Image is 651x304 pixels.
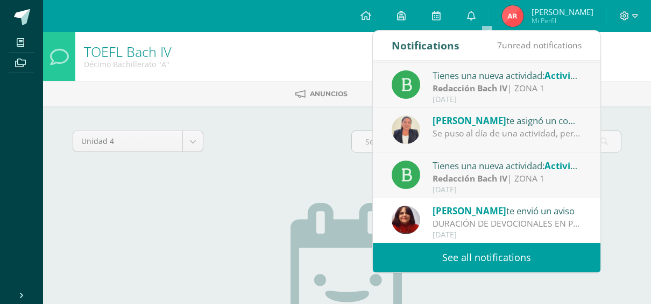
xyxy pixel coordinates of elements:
div: Se puso al día de una actividad, pero le faltan 3 del libro. Favor de fotocopiarlo, hacerlo y ent... [433,127,582,140]
h1: TOEFL Bach IV [84,44,172,59]
span: Mi Perfil [532,16,593,25]
strong: Redacción Bach IV [433,82,507,94]
span: Anuncios [310,90,348,98]
div: Notifications [392,31,459,60]
a: Anuncios [295,85,348,103]
span: 7 [497,39,502,51]
a: See all notifications [373,243,600,272]
span: Unidad 4 [81,131,174,151]
a: Unidad 4 [73,131,203,151]
div: [DATE] [433,230,582,240]
img: 281c1a9544439c75d6e409e1da34b3c2.png [392,115,420,144]
span: [PERSON_NAME] [433,205,506,217]
span: [PERSON_NAME] [433,114,506,127]
input: Search for activity here… [352,131,621,152]
span: [PERSON_NAME] [532,6,593,17]
div: Décimo Bachillerato 'A' [84,59,172,69]
div: [DATE] [433,95,582,104]
a: TOEFL Bach IV [84,42,172,61]
strong: Redacción Bach IV [433,172,507,184]
span: unread notifications [497,39,582,51]
div: | ZONA 1 [433,172,582,185]
div: Tienes una nueva actividad: [433,68,582,82]
div: te asignó un comentario en 'Actividades del libro' para 'Redacción [PERSON_NAME] IV' [433,113,582,127]
div: Tienes una nueva actividad: [433,158,582,172]
div: | ZONA 1 [433,82,582,95]
div: DURACIÓN DE DEVOCIONALES EN PRIMARIA: APRECIABLES ESTUDIANTES: LES SOLICITO NUEVAMENTE POR FAVOR,... [433,218,582,230]
div: [DATE] [433,185,582,194]
img: 5bb1a44df6f1140bb573547ac59d95bf.png [392,206,420,234]
div: te envió un aviso [433,204,582,218]
img: c9bcb59223d60cba950dd4d66ce03bcc.png [502,5,523,27]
